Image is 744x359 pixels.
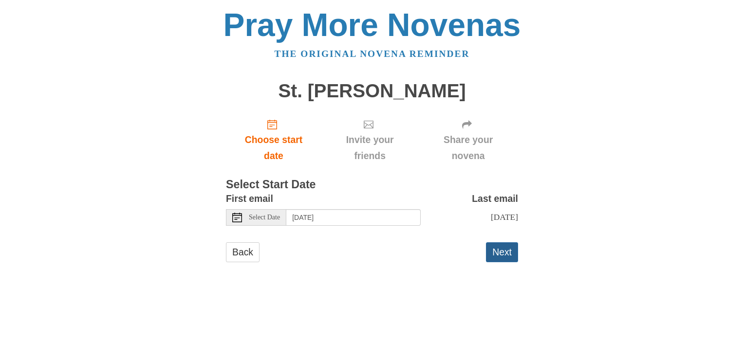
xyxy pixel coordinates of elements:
[226,81,518,102] h1: St. [PERSON_NAME]
[472,191,518,207] label: Last email
[226,242,260,262] a: Back
[428,132,508,164] span: Share your novena
[236,132,312,164] span: Choose start date
[331,132,409,164] span: Invite your friends
[249,214,280,221] span: Select Date
[491,212,518,222] span: [DATE]
[321,111,418,169] div: Click "Next" to confirm your start date first.
[486,242,518,262] button: Next
[418,111,518,169] div: Click "Next" to confirm your start date first.
[223,7,521,43] a: Pray More Novenas
[226,191,273,207] label: First email
[226,179,518,191] h3: Select Start Date
[226,111,321,169] a: Choose start date
[275,49,470,59] a: The original novena reminder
